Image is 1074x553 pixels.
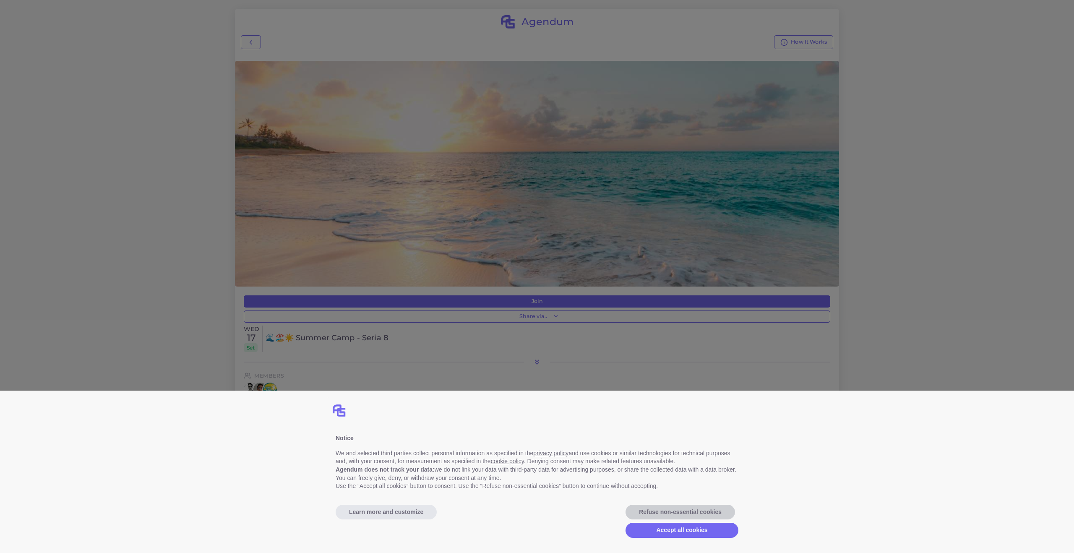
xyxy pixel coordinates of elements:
p: we do not link your data with third-party data for advertising purposes, or share the collected d... [336,466,738,474]
div: Notice [336,434,738,443]
p: We and selected third parties collect personal information as specified in the and use cookies or... [336,449,738,466]
button: Accept all cookies [626,523,738,538]
a: cookie policy [491,458,524,464]
p: Use the “Accept all cookies” button to consent. Use the “Refuse non-essential cookies” button to ... [336,482,738,490]
b: Agendum does not track your data: [336,466,435,473]
a: privacy policy [533,450,568,456]
button: Learn more and customize [336,505,437,520]
button: Refuse non-essential cookies [626,505,735,520]
p: You can freely give, deny, or withdraw your consent at any time. [336,474,738,483]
